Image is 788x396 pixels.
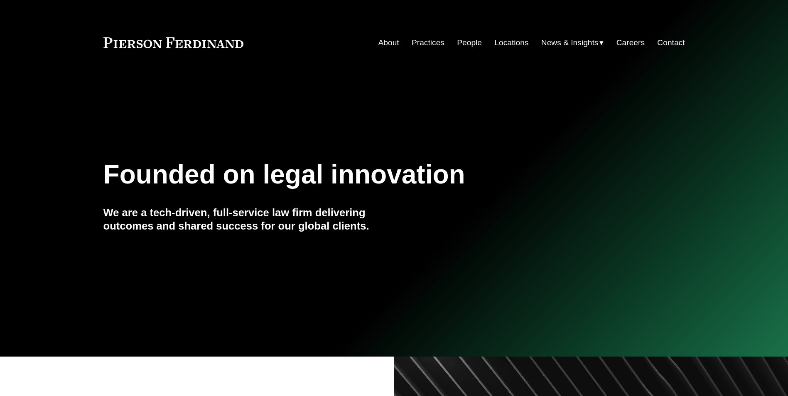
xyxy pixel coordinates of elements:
a: folder dropdown [541,35,604,51]
a: People [457,35,482,51]
span: News & Insights [541,36,599,50]
a: Careers [616,35,645,51]
h4: We are a tech-driven, full-service law firm delivering outcomes and shared success for our global... [103,206,394,233]
a: Practices [412,35,444,51]
h1: Founded on legal innovation [103,159,588,190]
a: Locations [494,35,528,51]
a: About [378,35,399,51]
a: Contact [657,35,685,51]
